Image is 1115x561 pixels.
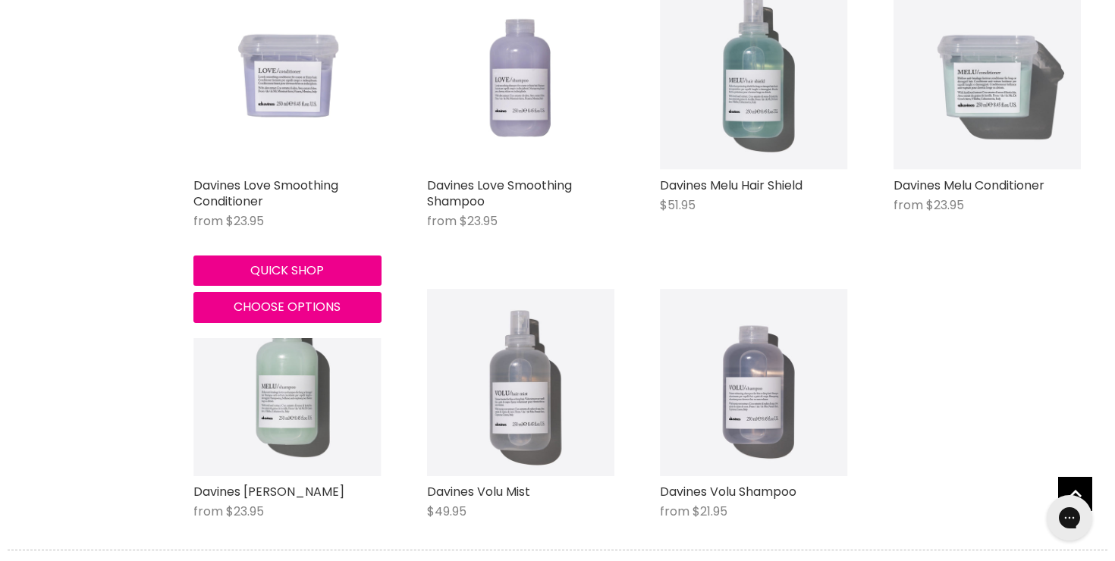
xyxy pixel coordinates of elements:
[894,177,1044,194] a: Davines Melu Conditioner
[193,289,382,477] img: Davines Melu Shampoo
[193,212,223,230] span: from
[427,483,530,500] a: Davines Volu Mist
[427,289,615,477] img: Davines Volu Mist
[226,503,264,520] span: $23.95
[193,255,382,286] button: Quick shop
[427,212,457,230] span: from
[660,503,689,520] span: from
[693,503,727,520] span: $21.95
[193,292,382,322] button: Choose options
[226,212,264,230] span: $23.95
[193,483,344,500] a: Davines [PERSON_NAME]
[427,177,572,210] a: Davines Love Smoothing Shampoo
[193,177,338,210] a: Davines Love Smoothing Conditioner
[660,483,796,500] a: Davines Volu Shampoo
[894,196,923,214] span: from
[427,503,466,520] span: $49.95
[1039,490,1100,546] iframe: Gorgias live chat messenger
[926,196,964,214] span: $23.95
[660,196,696,214] span: $51.95
[660,177,802,194] a: Davines Melu Hair Shield
[660,289,848,477] img: Davines Volu Shampoo
[193,503,223,520] span: from
[234,298,341,315] span: Choose options
[460,212,498,230] span: $23.95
